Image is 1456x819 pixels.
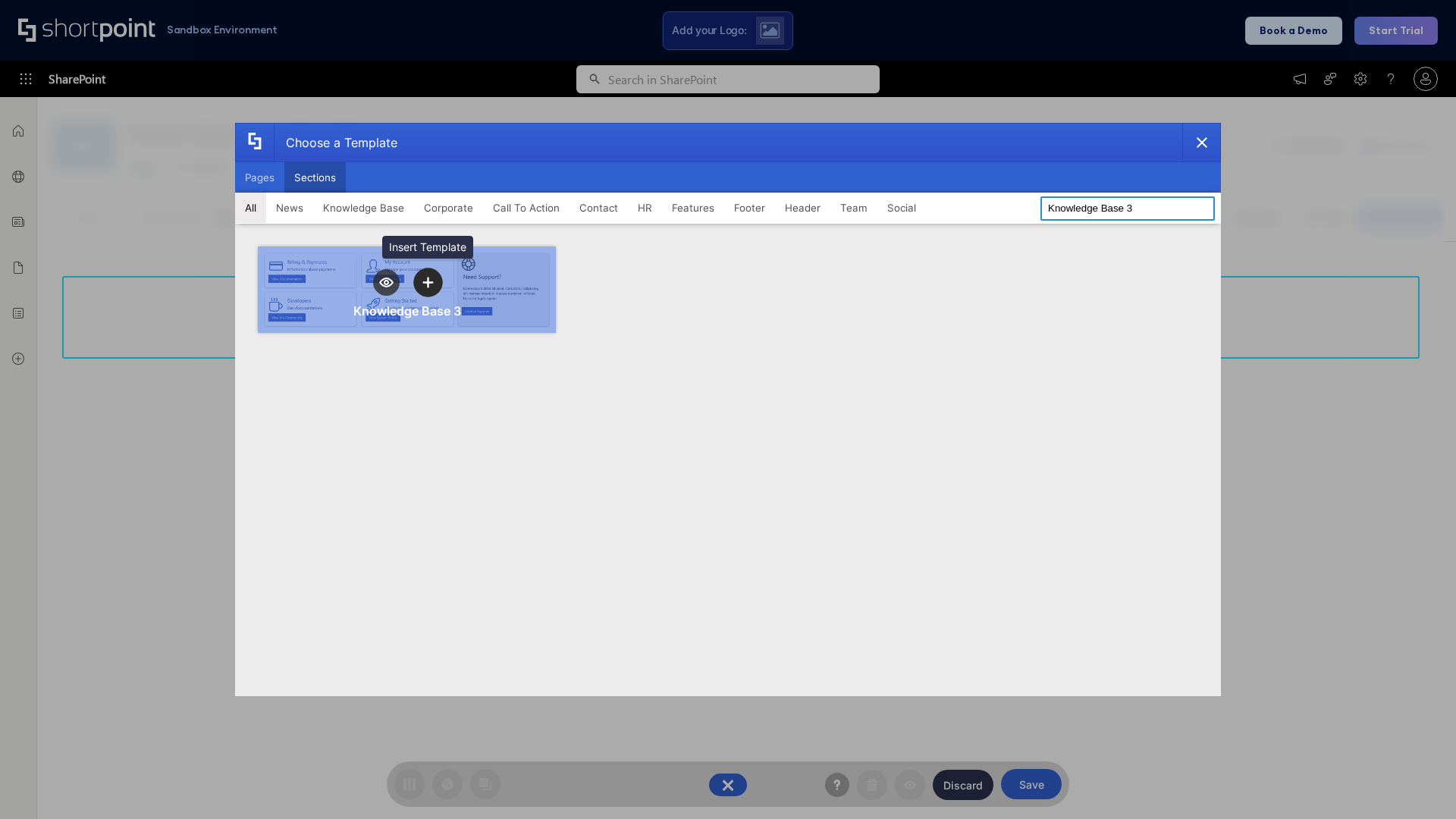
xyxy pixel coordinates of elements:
button: Corporate [414,193,483,223]
button: Header [775,193,830,223]
button: Call To Action [483,193,570,223]
div: template selector [235,123,1221,696]
button: Social [877,193,926,223]
button: Contact [570,193,628,223]
button: Footer [724,193,775,223]
input: Search [1040,196,1215,221]
button: HR [628,193,662,223]
iframe: Chat Widget [1380,746,1456,819]
div: Choose a Template [274,124,397,162]
div: Knowledge Base 3 [353,303,461,318]
button: Sections [284,162,346,193]
button: Pages [235,162,284,193]
button: News [266,193,313,223]
button: Knowledge Base [313,193,414,223]
button: Features [662,193,724,223]
button: All [235,193,266,223]
button: Team [830,193,877,223]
